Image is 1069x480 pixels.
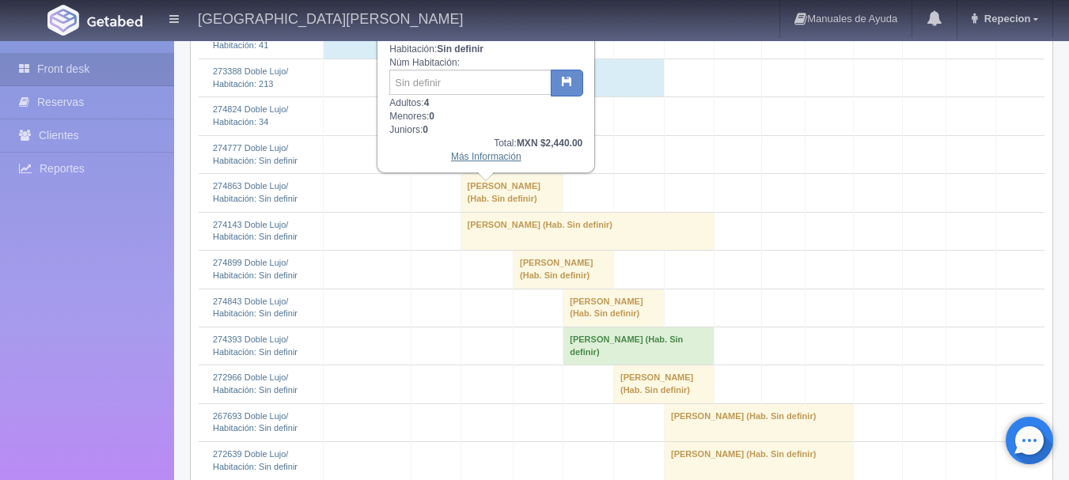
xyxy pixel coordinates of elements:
[213,181,298,203] a: 274863 Doble Lujo/Habitación: Sin definir
[980,13,1031,25] span: Repecion
[424,97,430,108] b: 4
[664,442,853,480] td: [PERSON_NAME] (Hab. Sin definir)
[517,138,582,149] b: MXN $2,440.00
[389,70,552,95] input: Sin definir
[378,7,593,171] div: Fechas: Habitación: Núm Habitación: Adultos: Menores: Juniors:
[198,8,463,28] h4: [GEOGRAPHIC_DATA][PERSON_NAME]
[47,5,79,36] img: Getabed
[389,137,582,150] div: Total:
[213,372,298,395] a: 272966 Doble Lujo/Habitación: Sin definir
[213,449,298,471] a: 272639 Doble Lujo/Habitación: Sin definir
[514,251,614,289] td: [PERSON_NAME] (Hab. Sin definir)
[461,174,563,212] td: [PERSON_NAME] (Hab. Sin definir)
[213,297,298,319] a: 274843 Doble Lujo/Habitación: Sin definir
[213,258,298,280] a: 274899 Doble Lujo/Habitación: Sin definir
[213,104,288,127] a: 274824 Doble Lujo/Habitación: 34
[213,334,298,357] a: 274393 Doble Lujo/Habitación: Sin definir
[213,66,288,89] a: 273388 Doble Lujo/Habitación: 213
[87,15,142,27] img: Getabed
[213,143,298,165] a: 274777 Doble Lujo/Habitación: Sin definir
[664,403,853,441] td: [PERSON_NAME] (Hab. Sin definir)
[423,124,428,135] b: 0
[613,365,714,403] td: [PERSON_NAME] (Hab. Sin definir)
[451,151,521,162] a: Más Información
[563,327,715,365] td: [PERSON_NAME] (Hab. Sin definir)
[461,212,715,250] td: [PERSON_NAME] (Hab. Sin definir)
[563,289,665,327] td: [PERSON_NAME] (Hab. Sin definir)
[213,411,298,433] a: 267693 Doble Lujo/Habitación: Sin definir
[437,43,483,55] b: Sin definir
[213,220,298,242] a: 274143 Doble Lujo/Habitación: Sin definir
[429,111,434,122] b: 0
